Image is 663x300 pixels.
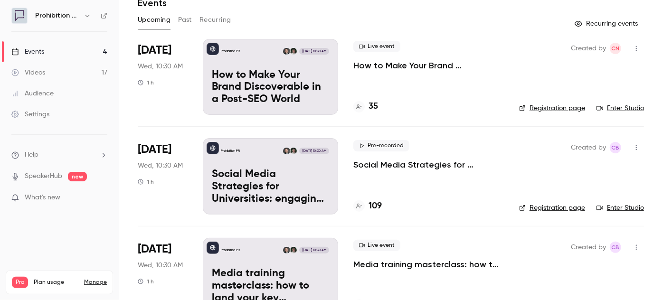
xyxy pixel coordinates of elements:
span: Claire Beaumont [610,242,621,253]
h4: 109 [369,200,382,213]
span: Wed, 10:30 AM [138,62,183,71]
span: [DATE] 10:30 AM [299,247,329,253]
div: Events [11,47,44,56]
div: 1 h [138,178,154,186]
p: How to Make Your Brand Discoverable in a Post-SEO World [212,69,329,106]
div: 1 h [138,79,154,86]
span: [DATE] [138,142,171,157]
button: Upcoming [138,12,170,28]
span: CN [612,43,620,54]
span: Pre-recorded [353,140,409,151]
a: 35 [353,100,378,113]
img: Will Ockenden [290,247,297,253]
img: Chris Norton [283,48,290,55]
a: Enter Studio [597,203,644,213]
button: Recurring [199,12,231,28]
span: Created by [571,43,606,54]
p: Prohibition PR [221,49,240,54]
div: 1 h [138,278,154,285]
img: Will Ockenden [290,48,297,55]
span: Chris Norton [610,43,621,54]
a: Social Media Strategies for Universities: engaging the new student cohort [353,159,504,170]
a: Media training masterclass: how to land your key messages in a digital-first world [353,259,504,270]
a: How to Make Your Brand Discoverable in a Post-SEO WorldProhibition PRWill OckendenChris Norton[DA... [203,39,338,115]
span: Plan usage [34,279,78,286]
div: Sep 24 Wed, 10:30 AM (Europe/London) [138,138,188,214]
a: How to Make Your Brand Discoverable in a Post-SEO World [353,60,504,71]
button: Past [178,12,192,28]
h4: 35 [369,100,378,113]
div: Audience [11,89,54,98]
span: Claire Beaumont [610,142,621,153]
li: help-dropdown-opener [11,150,107,160]
span: Wed, 10:30 AM [138,161,183,170]
span: [DATE] 10:30 AM [299,148,329,154]
span: Help [25,150,38,160]
span: CB [612,242,620,253]
a: Social Media Strategies for Universities: engaging the new student cohortProhibition PRWill Ocken... [203,138,338,214]
span: Live event [353,41,400,52]
img: Chris Norton [283,247,290,253]
p: Social Media Strategies for Universities: engaging the new student cohort [212,169,329,205]
a: SpeakerHub [25,171,62,181]
div: Settings [11,110,49,119]
span: [DATE] 10:30 AM [299,48,329,55]
span: [DATE] [138,43,171,58]
span: What's new [25,193,60,203]
span: Created by [571,142,606,153]
p: Prohibition PR [221,248,240,253]
span: Wed, 10:30 AM [138,261,183,270]
span: Pro [12,277,28,288]
a: Registration page [519,203,585,213]
img: Chris Norton [283,148,290,154]
span: Live event [353,240,400,251]
a: Registration page [519,103,585,113]
span: CB [612,142,620,153]
p: Prohibition PR [221,149,240,153]
button: Recurring events [570,16,644,31]
span: new [68,172,87,181]
span: [DATE] [138,242,171,257]
a: Enter Studio [597,103,644,113]
img: Prohibition PR [12,8,27,23]
h6: Prohibition PR [35,11,80,20]
img: Will Ockenden [290,148,297,154]
div: Videos [11,68,45,77]
span: Created by [571,242,606,253]
a: 109 [353,200,382,213]
a: Manage [84,279,107,286]
div: Sep 17 Wed, 10:30 AM (Europe/London) [138,39,188,115]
